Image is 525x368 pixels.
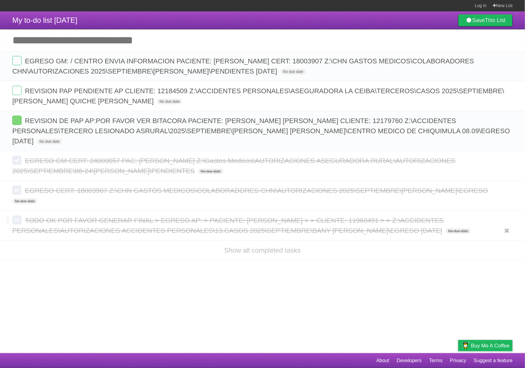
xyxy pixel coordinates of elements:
span: REVISION PAP PENDIENTE AP CLIENTE: 12184509 Z:\ACCIDENTES PERSONALES\ASEGURADORA LA CEIBA\TERCERO... [12,87,504,105]
span: EGRESO GM CERT: 24000057 PAC: [PERSON_NAME] Z:\Gastos Medicos\AUTORIZACIONES ASEGURADORA RURAL\AU... [12,157,456,175]
label: Done [12,186,22,195]
a: Suggest a feature [474,355,513,366]
span: EGRESO CERT: 18003907 Z:\CHN GASTOS MEDICOS\COLABORADORES CHN\AUTORIZACIONES 2025\SEPTIEMBRE\[PER... [25,187,490,194]
a: Privacy [450,355,466,366]
label: Done [12,215,22,225]
a: Buy me a coffee [458,340,513,351]
span: My to-do list [DATE] [12,16,78,24]
span: No due date [198,169,223,174]
span: Buy me a coffee [471,340,510,351]
span: No due date [12,198,37,204]
a: SaveThis List [458,14,513,26]
span: REVISION DE PAP AP:POR FAVOR VER BITACORA PACIENTE: [PERSON_NAME] [PERSON_NAME] CLIENTE: 12179760... [12,117,510,145]
span: TODO OK POR FAVOR GENERAR FINAL > EGRESO AP: > PACIENTE: [PERSON_NAME] > > CLIENTE: 11960491 > > ... [12,217,444,234]
img: Buy me a coffee [461,340,470,351]
span: No due date [37,139,62,144]
a: About [376,355,389,366]
label: Done [12,56,22,65]
a: Developers [397,355,422,366]
label: Done [12,156,22,165]
a: Show all completed tasks [224,246,301,254]
span: EGRESO GM: / CENTRO ENVIA INFORMACION PACIENTE: [PERSON_NAME] CERT: 18003907 Z:\CHN GASTOS MEDICO... [12,57,474,75]
span: No due date [281,69,306,74]
label: Done [12,86,22,95]
span: No due date [157,99,182,104]
label: Done [12,116,22,125]
b: This List [485,17,506,23]
a: Terms [429,355,443,366]
span: No due date [446,228,471,234]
